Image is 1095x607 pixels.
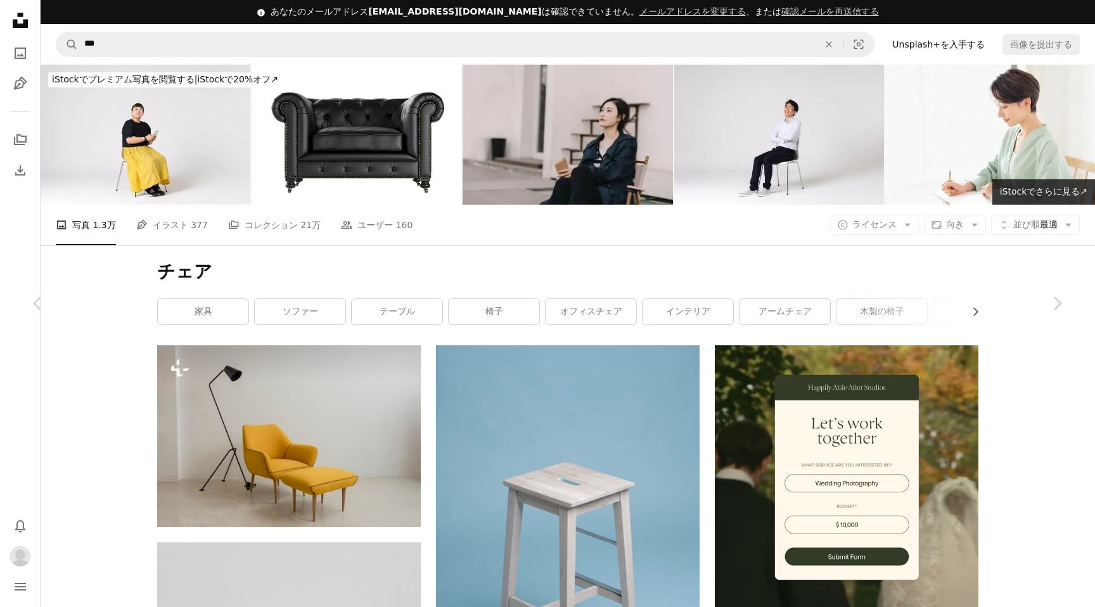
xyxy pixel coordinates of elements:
a: テーブル [352,299,442,324]
button: 並び順最適 [991,215,1080,235]
button: 全てクリア [815,32,843,56]
span: 21万 [300,218,321,232]
a: イラスト [8,71,33,96]
button: 向き [924,215,986,235]
button: 画像を提出する [1002,34,1080,54]
a: イラスト 377 [136,205,208,245]
a: コレクション 21万 [228,205,321,245]
button: 確認メールを再送信する [781,6,879,18]
div: iStockで20%オフ ↗ [48,72,282,87]
a: ベージュの木製バースツール [436,537,700,548]
button: ライセンス [830,215,919,235]
a: ダウンロード履歴 [8,158,33,183]
button: Unsplashで検索する [56,32,78,56]
img: 部屋の黄色い椅子と黒いランプ [157,345,421,527]
h1: チェア [157,260,978,283]
a: iStockでさらに見る↗ [992,179,1095,205]
img: 中年日本人女性のライフスタイル [885,65,1095,205]
span: 並び順 [1013,219,1040,229]
span: 最適 [1013,219,1058,231]
a: コレクション [8,127,33,153]
form: サイト内でビジュアルを探す [56,32,874,57]
a: ランプ [933,299,1024,324]
div: あなたのメールアドレス は確認できていません。 [271,6,878,18]
span: 377 [191,218,208,232]
img: 白い背景にアジア人男性のフルレングスの肖像画。 [674,65,884,205]
img: ユーザー優紀 平川のアバター [10,546,30,566]
a: Unsplash+を入手する [885,34,992,54]
a: 木製の椅子 [836,299,927,324]
button: メニュー [8,574,33,599]
a: メールアドレスを変更する [639,6,746,16]
a: ソファー [255,299,345,324]
button: プロフィール [8,544,33,569]
button: 通知 [8,513,33,539]
span: 向き [946,219,964,229]
img: 屋外でアジアの美しさを読む [463,65,672,205]
a: 椅子 [449,299,539,324]
a: オフィスチェア [546,299,636,324]
a: 写真 [8,41,33,66]
span: ライセンス [852,219,897,229]
a: iStockでプレミアム写真を閲覧する|iStockで20%オフ↗ [41,65,290,95]
span: iStockでさらに見る ↗ [1000,186,1087,196]
button: ビジュアル検索 [843,32,874,56]
span: iStockでプレミアム写真を閲覧する | [52,74,197,84]
a: 家具 [158,299,248,324]
span: 160 [396,218,413,232]
a: インテリア [643,299,733,324]
img: 白い背景にアジアの女性のフルレングスの肖像画。 [41,65,250,205]
a: 部屋の黄色い椅子と黒いランプ [157,430,421,442]
img: 白い背景に豪華な黒い革のチェスターフィールドアームチェア [252,65,461,205]
a: 次へ [1019,243,1095,364]
a: アームチェア [740,299,830,324]
span: 、または [639,6,879,16]
button: リストを右にスクロールする [964,299,978,324]
a: ユーザー 160 [341,205,413,245]
span: [EMAIL_ADDRESS][DOMAIN_NAME] [368,6,541,16]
